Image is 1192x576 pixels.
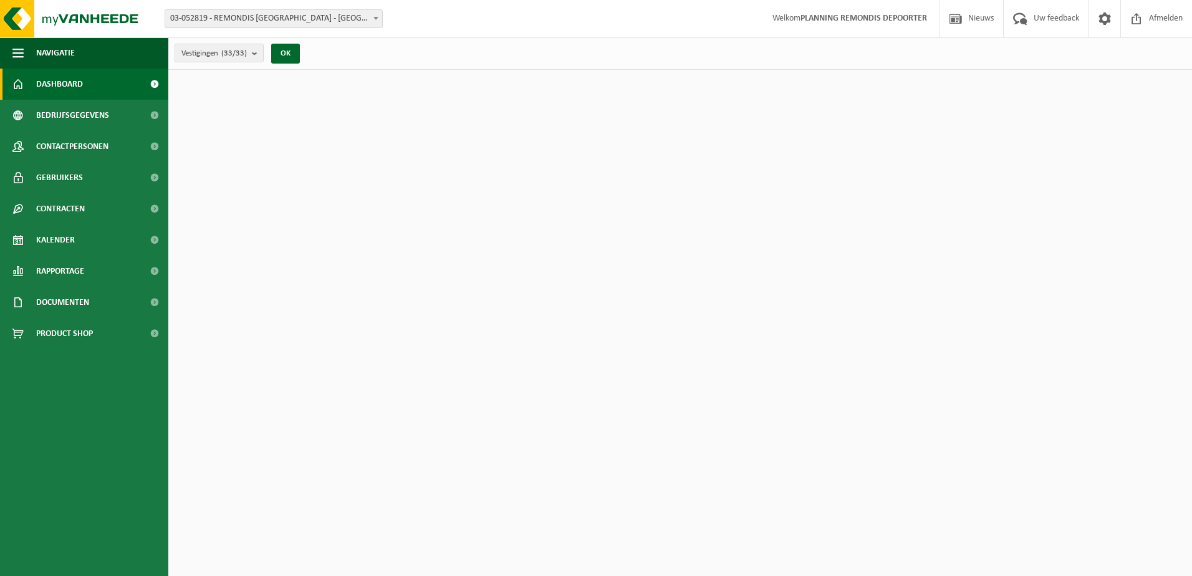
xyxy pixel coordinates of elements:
[36,69,83,100] span: Dashboard
[165,10,382,27] span: 03-052819 - REMONDIS WEST-VLAANDEREN - OOSTENDE
[271,44,300,64] button: OK
[36,287,89,318] span: Documenten
[165,9,383,28] span: 03-052819 - REMONDIS WEST-VLAANDEREN - OOSTENDE
[36,193,85,224] span: Contracten
[36,224,75,256] span: Kalender
[800,14,927,23] strong: PLANNING REMONDIS DEPOORTER
[36,162,83,193] span: Gebruikers
[36,131,108,162] span: Contactpersonen
[36,37,75,69] span: Navigatie
[36,100,109,131] span: Bedrijfsgegevens
[36,256,84,287] span: Rapportage
[221,49,247,57] count: (33/33)
[181,44,247,63] span: Vestigingen
[36,318,93,349] span: Product Shop
[175,44,264,62] button: Vestigingen(33/33)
